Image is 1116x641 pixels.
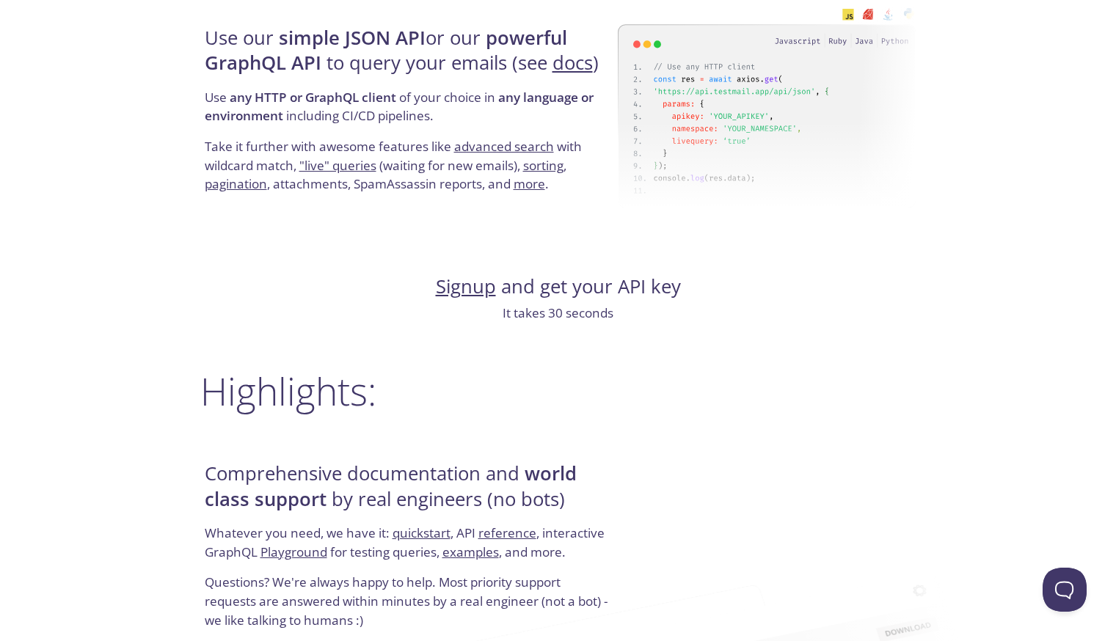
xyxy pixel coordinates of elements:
p: Use of your choice in including CI/CD pipelines. [205,88,613,137]
h4: Comprehensive documentation and by real engineers (no bots) [205,461,613,524]
strong: world class support [205,461,577,511]
a: Playground [260,543,327,560]
strong: any HTTP or GraphQL client [230,89,396,106]
h2: Highlights: [200,369,916,413]
a: advanced search [454,138,554,155]
a: more [514,175,545,192]
a: Signup [436,274,496,299]
strong: simple JSON API [279,25,426,51]
p: Whatever you need, we have it: , API , interactive GraphQL for testing queries, , and more. [205,524,613,573]
h4: and get your API key [200,274,916,299]
p: It takes 30 seconds [200,304,916,323]
a: sorting [523,157,564,174]
p: Questions? We're always happy to help. Most priority support requests are answered within minutes... [205,573,613,629]
a: reference [478,524,536,541]
strong: any language or environment [205,89,594,125]
a: examples [442,543,499,560]
a: "live" queries [299,157,376,174]
iframe: Help Scout Beacon - Open [1043,568,1087,612]
a: quickstart [393,524,451,541]
a: pagination [205,175,267,192]
h4: Use our or our to query your emails (see ) [205,26,613,88]
p: Take it further with awesome features like with wildcard match, (waiting for new emails), , , att... [205,137,613,194]
strong: powerful GraphQL API [205,25,567,76]
a: docs [552,50,593,76]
